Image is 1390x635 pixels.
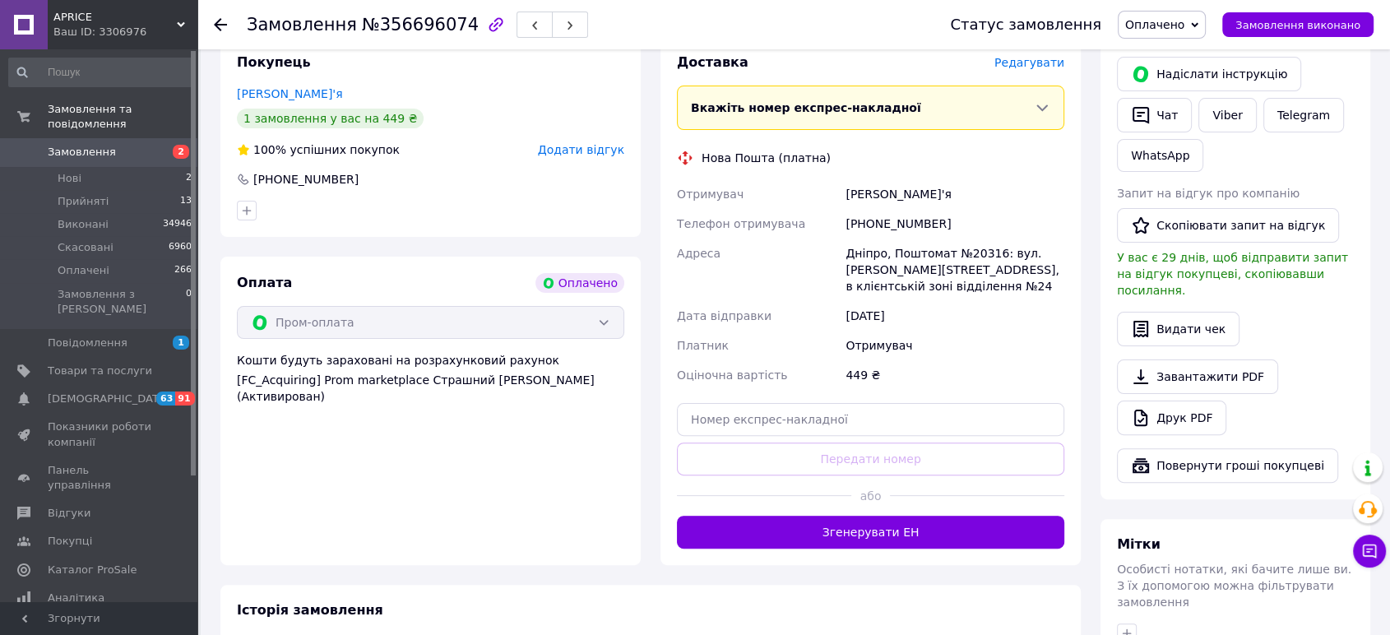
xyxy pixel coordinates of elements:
div: [PERSON_NAME]'я [842,179,1068,209]
span: або [851,488,890,504]
a: WhatsApp [1117,139,1203,172]
span: Оплата [237,275,292,290]
div: [DATE] [842,301,1068,331]
span: Каталог ProSale [48,563,137,577]
span: Покупець [237,54,311,70]
span: Товари та послуги [48,364,152,378]
a: Завантажити PDF [1117,359,1278,394]
span: 13 [180,194,192,209]
input: Пошук [8,58,193,87]
span: 91 [175,392,194,406]
button: Видати чек [1117,312,1239,346]
span: Особисті нотатки, які бачите лише ви. З їх допомогою можна фільтрувати замовлення [1117,563,1351,609]
span: Оплачено [1125,18,1184,31]
span: Адреса [677,247,720,260]
span: Панель управління [48,463,152,493]
span: Прийняті [58,194,109,209]
button: Повернути гроші покупцеві [1117,448,1338,483]
span: У вас є 29 днів, щоб відправити запит на відгук покупцеві, скопіювавши посилання. [1117,251,1348,297]
span: Замовлення [48,145,116,160]
span: Замовлення з [PERSON_NAME] [58,287,186,317]
span: Дата відправки [677,309,771,322]
div: 449 ₴ [842,360,1068,390]
button: Скопіювати запит на відгук [1117,208,1339,243]
span: №356696074 [362,15,479,35]
span: Покупці [48,534,92,549]
span: Нові [58,171,81,186]
span: Історія замовлення [237,602,383,618]
button: Замовлення виконано [1222,12,1374,37]
span: Платник [677,339,729,352]
div: Ваш ID: 3306976 [53,25,197,39]
div: Нова Пошта (платна) [697,150,835,166]
div: [PHONE_NUMBER] [252,171,360,188]
span: Редагувати [994,56,1064,69]
span: Оціночна вартість [677,368,787,382]
span: [DEMOGRAPHIC_DATA] [48,392,169,406]
span: 34946 [163,217,192,232]
span: 63 [156,392,175,406]
span: Отримувач [677,188,744,201]
span: Замовлення виконано [1235,19,1360,31]
span: 6960 [169,240,192,255]
span: Повідомлення [48,336,127,350]
button: Чат [1117,98,1192,132]
span: Відгуки [48,506,90,521]
span: 266 [174,263,192,278]
span: Мітки [1117,536,1161,552]
span: Телефон отримувача [677,217,805,230]
span: 2 [186,171,192,186]
span: 1 [173,336,189,350]
span: 0 [186,287,192,317]
span: Додати відгук [538,143,624,156]
span: APRICE [53,10,177,25]
button: Надіслати інструкцію [1117,57,1301,91]
div: 1 замовлення у вас на 449 ₴ [237,109,424,128]
span: Вкажіть номер експрес-накладної [691,101,921,114]
a: Viber [1198,98,1256,132]
div: Повернутися назад [214,16,227,33]
a: [PERSON_NAME]'я [237,87,343,100]
div: Дніпро, Поштомат №20316: вул. [PERSON_NAME][STREET_ADDRESS], в клієнтській зоні відділення №24 [842,239,1068,301]
span: Аналітика [48,591,104,605]
button: Чат з покупцем [1353,535,1386,568]
div: Оплачено [535,273,624,293]
span: Скасовані [58,240,114,255]
span: Доставка [677,54,748,70]
span: Замовлення та повідомлення [48,102,197,132]
input: Номер експрес-накладної [677,403,1064,436]
span: Замовлення [247,15,357,35]
a: Друк PDF [1117,401,1226,435]
span: 2 [173,145,189,159]
div: Отримувач [842,331,1068,360]
div: [FC_Acquiring] Prom marketplace Страшний [PERSON_NAME] (Активирован) [237,372,624,405]
div: [PHONE_NUMBER] [842,209,1068,239]
span: Показники роботи компанії [48,419,152,449]
span: Запит на відгук про компанію [1117,187,1300,200]
a: Telegram [1263,98,1344,132]
span: 100% [253,143,286,156]
span: Виконані [58,217,109,232]
span: Оплачені [58,263,109,278]
div: Кошти будуть зараховані на розрахунковий рахунок [237,352,624,405]
button: Згенерувати ЕН [677,516,1064,549]
div: Статус замовлення [950,16,1101,33]
div: успішних покупок [237,141,400,158]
